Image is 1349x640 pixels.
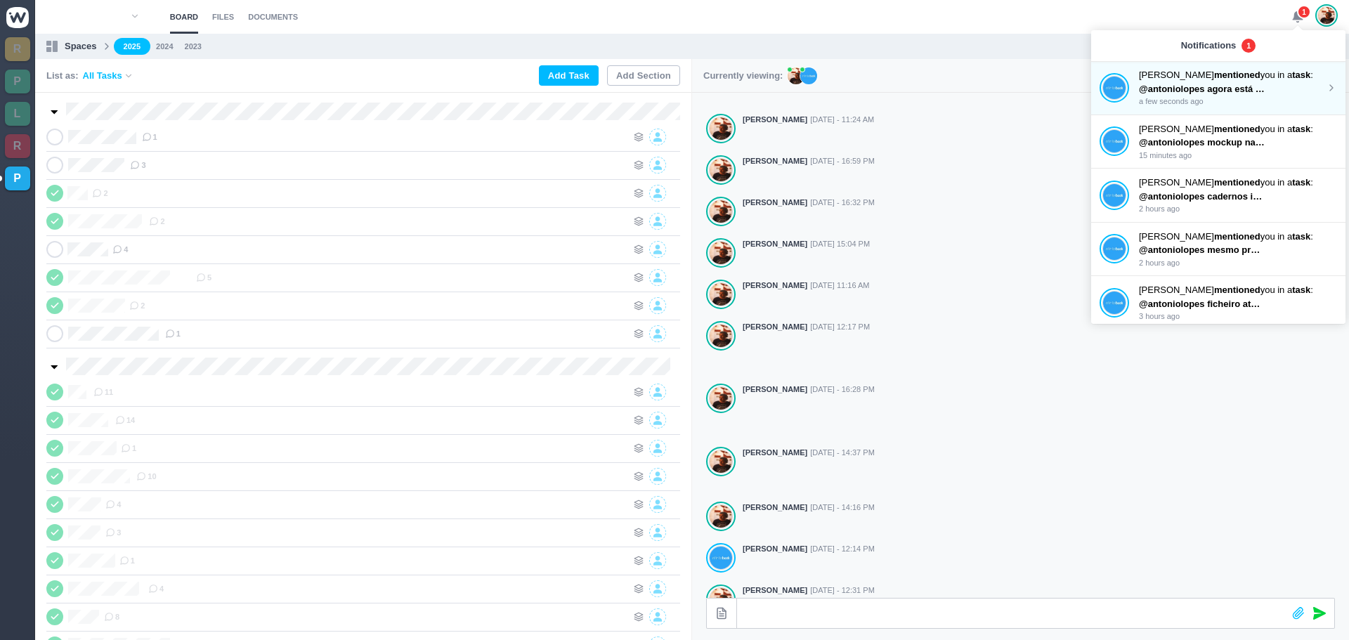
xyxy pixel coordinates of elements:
[6,7,29,28] img: winio
[1139,299,1325,309] span: @antoniolopes ficheiro atualizado na drive
[115,414,135,426] span: 14
[1100,283,1337,322] a: João Tosta [PERSON_NAME]mentionedyou in atask: @antoniolopes ficheiro atualizado na drive 3 hours...
[1292,231,1310,242] strong: task
[130,159,145,171] span: 3
[710,200,732,223] img: Antonio Lopes
[743,280,807,292] strong: [PERSON_NAME]
[1139,150,1337,162] p: 15 minutes ago
[810,502,875,514] span: [DATE] - 14:16 PM
[743,238,807,250] strong: [PERSON_NAME]
[743,447,807,459] strong: [PERSON_NAME]
[5,70,30,93] a: P
[1214,231,1260,242] strong: mentioned
[607,65,680,86] button: Add Section
[810,280,869,292] span: [DATE] 11:16 AM
[1103,291,1126,315] img: João Tosta
[83,69,122,83] span: All Tasks
[810,321,870,333] span: [DATE] 12:17 PM
[136,471,156,482] span: 10
[65,39,97,53] p: Spaces
[1103,183,1126,207] img: João Tosta
[710,386,732,410] img: Antonio Lopes
[743,585,807,596] strong: [PERSON_NAME]
[743,502,807,514] strong: [PERSON_NAME]
[1214,177,1260,188] strong: mentioned
[810,543,875,555] span: [DATE] - 12:14 PM
[788,67,804,84] img: AL
[5,102,30,126] a: L
[156,41,173,53] a: 2024
[1242,39,1256,53] span: 1
[149,216,164,227] span: 2
[810,238,870,250] span: [DATE] 15:04 PM
[92,188,107,199] span: 2
[710,546,732,570] img: João Tosta
[1139,68,1326,82] p: [PERSON_NAME] you in a :
[710,282,732,306] img: Antonio Lopes
[743,197,807,209] strong: [PERSON_NAME]
[1139,230,1337,244] p: [PERSON_NAME] you in a :
[810,114,874,126] span: [DATE] - 11:24 AM
[1100,230,1337,269] a: João Tosta [PERSON_NAME]mentionedyou in atask: @antoniolopes mesmo problema!necessito apenas do f...
[1100,122,1337,162] a: João Tosta [PERSON_NAME]mentionedyou in atask: @antoniolopes mockup na drive 15 minutes ago
[743,543,807,555] strong: [PERSON_NAME]
[710,450,732,474] img: Antonio Lopes
[105,527,121,538] span: 3
[119,555,135,566] span: 1
[710,241,732,265] img: Antonio Lopes
[1103,76,1126,100] img: João Tosta
[1139,283,1337,297] p: [PERSON_NAME] you in a :
[710,324,732,348] img: Antonio Lopes
[539,65,599,86] button: Add Task
[1139,122,1337,136] p: [PERSON_NAME] you in a :
[703,69,783,83] p: Currently viewing:
[1214,124,1260,134] strong: mentioned
[743,384,807,396] strong: [PERSON_NAME]
[1139,257,1337,269] p: 2 hours ago
[46,69,133,83] div: List as:
[114,38,150,55] a: 2025
[142,131,157,143] span: 1
[800,67,817,84] img: JT
[5,166,30,190] a: P
[93,386,113,398] span: 11
[743,155,807,167] strong: [PERSON_NAME]
[1139,96,1326,107] p: a few seconds ago
[1292,124,1310,134] strong: task
[1214,70,1260,80] strong: mentioned
[810,585,875,596] span: [DATE] - 12:31 PM
[1318,6,1335,25] img: Antonio Lopes
[1292,285,1310,295] strong: task
[165,328,181,339] span: 1
[112,244,128,255] span: 4
[5,134,30,158] a: R
[710,117,732,141] img: Antonio Lopes
[121,443,136,454] span: 1
[5,37,30,61] a: R
[1103,129,1126,153] img: João Tosta
[810,447,875,459] span: [DATE] - 14:37 PM
[710,504,732,528] img: Antonio Lopes
[1100,176,1337,215] a: João Tosta [PERSON_NAME]mentionedyou in atask: @antoniolopes cadernos impressos 2 hours ago
[1297,5,1311,19] span: 1
[1139,137,1279,148] span: @antoniolopes mockup na drive
[1103,237,1126,261] img: João Tosta
[129,300,145,311] span: 2
[710,158,732,182] img: Antonio Lopes
[196,272,211,283] span: 5
[1181,39,1237,53] p: Notifications
[1139,311,1337,322] p: 3 hours ago
[1100,68,1337,107] a: João Tosta [PERSON_NAME]mentionedyou in atask: @antoniolopes agora está ok AF na drive, juntament...
[743,114,807,126] strong: [PERSON_NAME]
[810,155,875,167] span: [DATE] - 16:59 PM
[1139,191,1296,202] span: @antoniolopes cadernos impressos
[1139,176,1337,190] p: [PERSON_NAME] you in a :
[104,611,119,622] span: 8
[1139,203,1337,215] p: 2 hours ago
[810,384,875,396] span: [DATE] - 16:28 PM
[743,321,807,333] strong: [PERSON_NAME]
[810,197,875,209] span: [DATE] - 16:32 PM
[1292,177,1310,188] strong: task
[1292,70,1310,80] strong: task
[148,583,164,594] span: 4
